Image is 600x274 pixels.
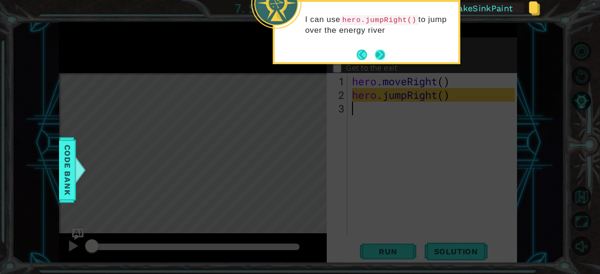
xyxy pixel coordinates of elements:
p: I can use to jump over the energy river [305,15,452,36]
code: hero.jumpRight() [340,15,418,25]
button: Next [375,50,385,60]
span: Code Bank [60,141,75,198]
img: Copy class code [529,1,540,15]
button: Back [357,50,375,60]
